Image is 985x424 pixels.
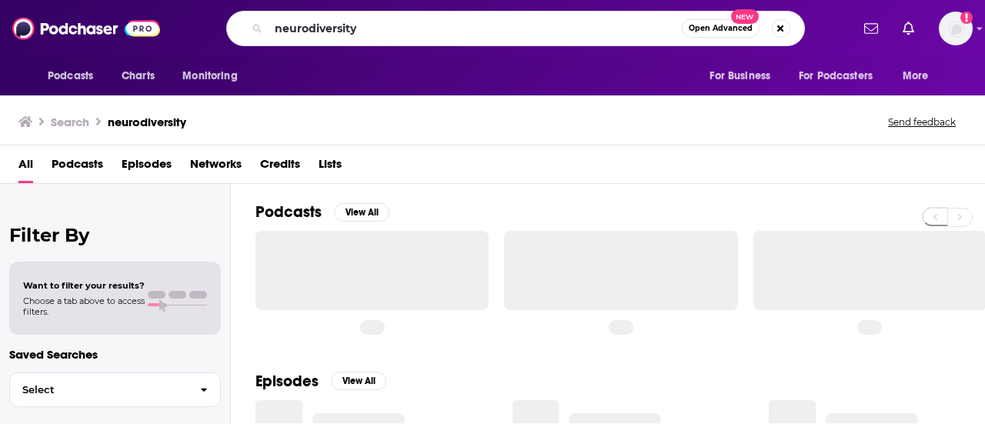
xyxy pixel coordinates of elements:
button: Select [9,372,221,407]
h3: neurodiversity [108,115,186,129]
span: More [903,65,929,87]
button: open menu [789,62,895,91]
span: Monitoring [182,65,237,87]
button: open menu [172,62,257,91]
a: All [18,152,33,183]
button: Show profile menu [939,12,973,45]
a: Credits [260,152,300,183]
a: Show notifications dropdown [858,15,884,42]
button: View All [331,372,386,390]
a: Show notifications dropdown [897,15,920,42]
button: open menu [37,62,113,91]
button: Send feedback [883,115,960,129]
a: Networks [190,152,242,183]
button: View All [334,203,389,222]
a: Podcasts [52,152,103,183]
span: Select [10,385,188,395]
span: New [731,9,759,24]
svg: Add a profile image [960,12,973,24]
input: Search podcasts, credits, & more... [269,16,682,41]
span: Charts [122,65,155,87]
h2: Podcasts [255,202,322,222]
span: Want to filter your results? [23,280,145,291]
span: For Business [710,65,770,87]
button: open menu [892,62,948,91]
img: User Profile [939,12,973,45]
p: Saved Searches [9,347,221,362]
span: Open Advanced [689,25,753,32]
button: Open AdvancedNew [682,19,760,38]
h2: Episodes [255,372,319,391]
a: Charts [112,62,164,91]
span: Choose a tab above to access filters. [23,295,145,317]
h2: Filter By [9,224,221,246]
a: Lists [319,152,342,183]
span: Logged in as juliahaav [939,12,973,45]
div: Search podcasts, credits, & more... [226,11,805,46]
button: open menu [699,62,790,91]
img: Podchaser - Follow, Share and Rate Podcasts [12,14,160,43]
a: Episodes [122,152,172,183]
a: EpisodesView All [255,372,386,391]
h3: Search [51,115,89,129]
span: Podcasts [48,65,93,87]
a: PodcastsView All [255,202,389,222]
span: For Podcasters [799,65,873,87]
